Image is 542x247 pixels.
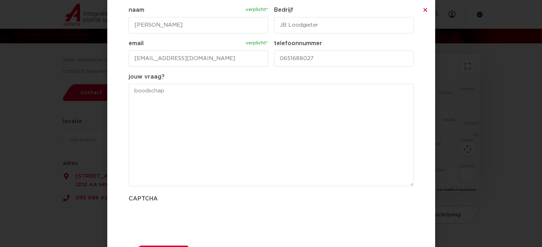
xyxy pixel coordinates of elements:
[129,17,268,33] input: naam
[245,6,268,14] span: verplicht*
[274,17,414,33] input: bedrijf
[129,39,268,48] label: email
[129,50,268,67] input: email
[274,50,414,67] input: telefoonnummer
[129,206,237,233] iframe: reCAPTCHA
[274,6,414,14] label: Bedrijf
[245,39,268,48] span: verplicht*
[274,39,414,48] label: telefoonnummer
[129,194,414,203] label: CAPTCHA
[129,73,414,81] label: jouw vraag?
[129,6,268,14] label: naam
[423,7,428,12] a: Close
